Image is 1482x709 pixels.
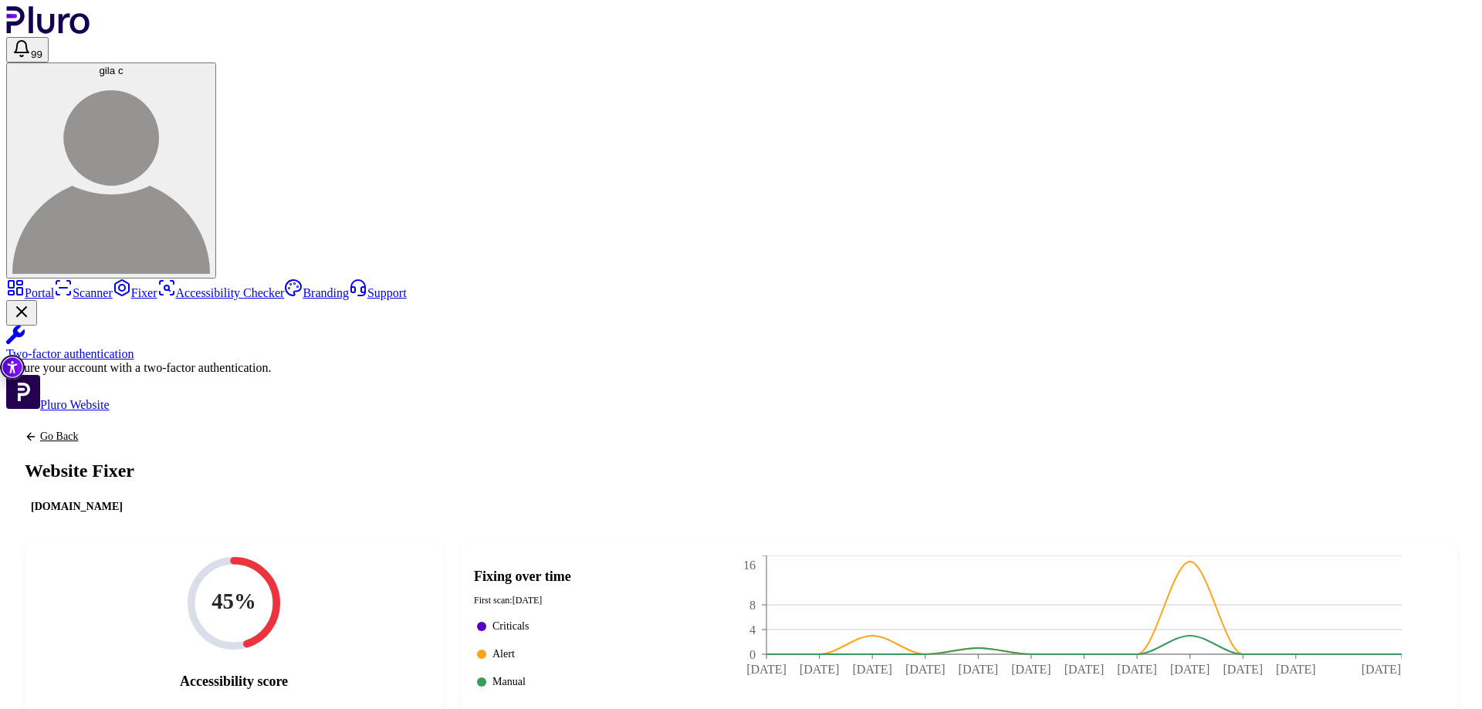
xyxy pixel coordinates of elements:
img: gila c [12,76,210,274]
a: Open Pluro Website [6,398,110,411]
tspan: [DATE] [1170,663,1210,677]
button: gila cgila c [6,62,216,279]
tspan: 16 [743,559,756,572]
tspan: 8 [749,599,756,612]
p: First scan: [DATE] [474,595,708,606]
tspan: [DATE] [1223,663,1263,677]
li: Criticals [477,619,708,634]
a: Fixer [113,286,157,299]
a: Scanner [54,286,113,299]
tspan: [DATE] [959,663,999,677]
h1: Website Fixer [25,461,134,480]
h2: Accessibility score [180,674,288,690]
tspan: [DATE] [800,663,840,677]
a: Logo [6,23,90,36]
tspan: [DATE] [746,663,787,677]
span: gila c [99,65,123,76]
h2: Fixing over time [474,567,708,586]
button: Close Two-factor authentication notification [6,300,37,326]
a: Two-factor authentication [6,326,1476,361]
tspan: [DATE] [1276,663,1316,677]
tspan: [DATE] [1064,663,1105,677]
text: 45% [211,588,256,613]
a: Support [349,286,407,299]
tspan: [DATE] [905,663,946,677]
a: Back to previous screen [25,430,134,443]
li: Alert [477,647,708,662]
div: Secure your account with a two-factor authentication. [6,361,1476,375]
tspan: 0 [749,648,756,661]
tspan: [DATE] [1117,663,1157,677]
aside: Sidebar menu [6,279,1476,412]
a: Portal [6,286,54,299]
tspan: [DATE] [852,663,892,677]
li: Manual [477,674,708,690]
a: Branding [284,286,349,299]
div: [DOMAIN_NAME] [25,498,129,515]
div: Two-factor authentication [6,347,1476,361]
span: 99 [31,49,42,60]
tspan: [DATE] [1011,663,1051,677]
button: Open notifications, you have 128 new notifications [6,37,49,62]
tspan: [DATE] [1362,663,1402,677]
tspan: 4 [749,623,756,636]
a: Accessibility Checker [157,286,285,299]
